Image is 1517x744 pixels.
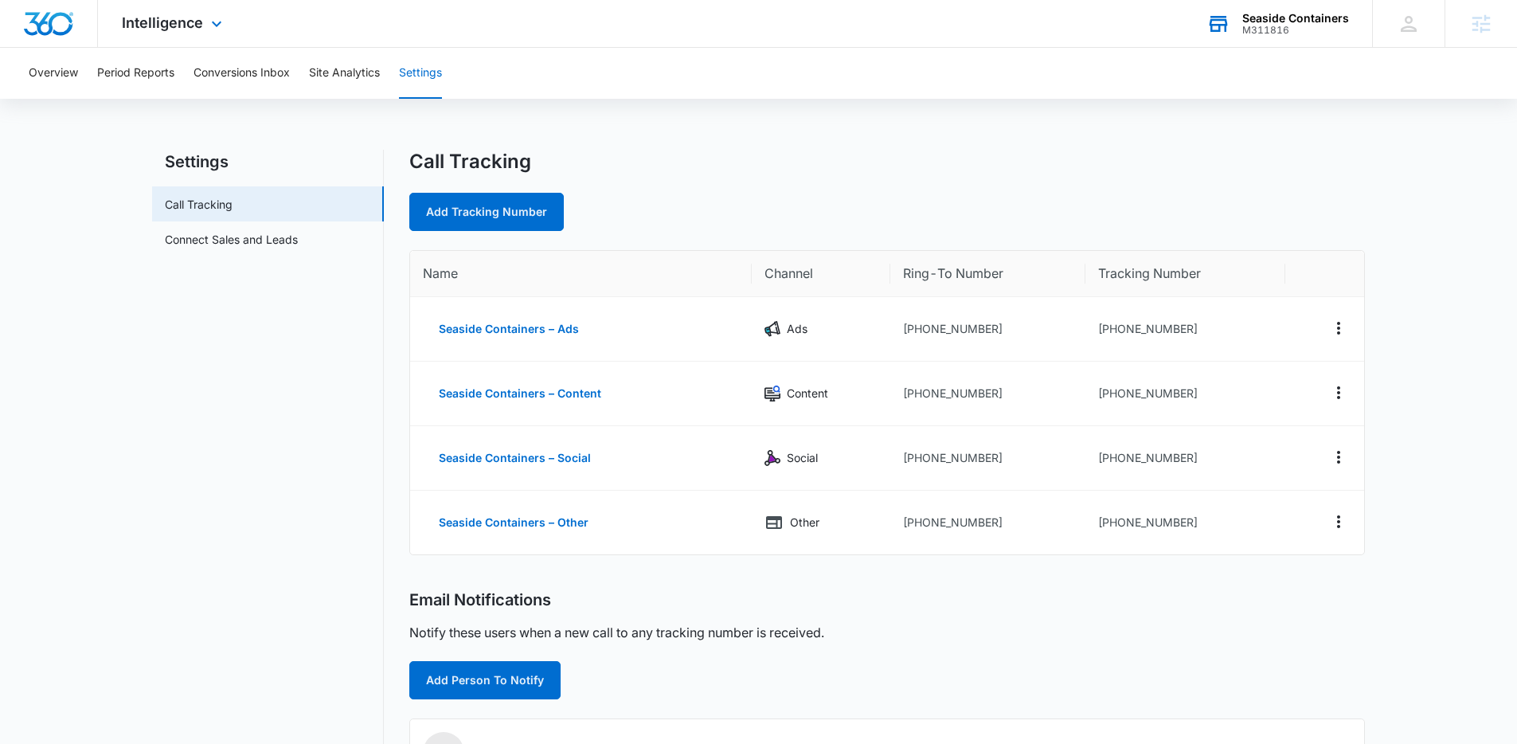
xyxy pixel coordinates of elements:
[29,48,78,99] button: Overview
[890,491,1086,554] td: [PHONE_NUMBER]
[790,514,819,531] p: Other
[890,251,1086,297] th: Ring-To Number
[890,362,1086,426] td: [PHONE_NUMBER]
[423,310,595,348] button: Seaside Containers – Ads
[764,450,780,466] img: Social
[890,297,1086,362] td: [PHONE_NUMBER]
[764,321,780,337] img: Ads
[787,320,807,338] p: Ads
[1085,251,1284,297] th: Tracking Number
[409,661,561,699] button: Add Person To Notify
[1085,491,1284,554] td: [PHONE_NUMBER]
[1326,380,1351,405] button: Actions
[1242,12,1349,25] div: account name
[890,426,1086,491] td: [PHONE_NUMBER]
[423,439,607,477] button: Seaside Containers – Social
[1242,25,1349,36] div: account id
[122,14,203,31] span: Intelligence
[764,386,780,401] img: Content
[787,449,818,467] p: Social
[1326,444,1351,470] button: Actions
[1326,509,1351,535] button: Actions
[1326,315,1351,341] button: Actions
[787,385,828,402] p: Content
[152,150,384,174] h2: Settings
[409,590,551,610] h2: Email Notifications
[165,231,298,248] a: Connect Sales and Leads
[423,503,604,542] button: Seaside Containers – Other
[410,251,752,297] th: Name
[97,48,174,99] button: Period Reports
[1085,362,1284,426] td: [PHONE_NUMBER]
[194,48,290,99] button: Conversions Inbox
[409,623,824,642] p: Notify these users when a new call to any tracking number is received.
[1085,426,1284,491] td: [PHONE_NUMBER]
[1085,297,1284,362] td: [PHONE_NUMBER]
[423,374,617,413] button: Seaside Containers – Content
[309,48,380,99] button: Site Analytics
[752,251,890,297] th: Channel
[399,48,442,99] button: Settings
[409,193,564,231] a: Add Tracking Number
[409,150,531,174] h1: Call Tracking
[165,196,233,213] a: Call Tracking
